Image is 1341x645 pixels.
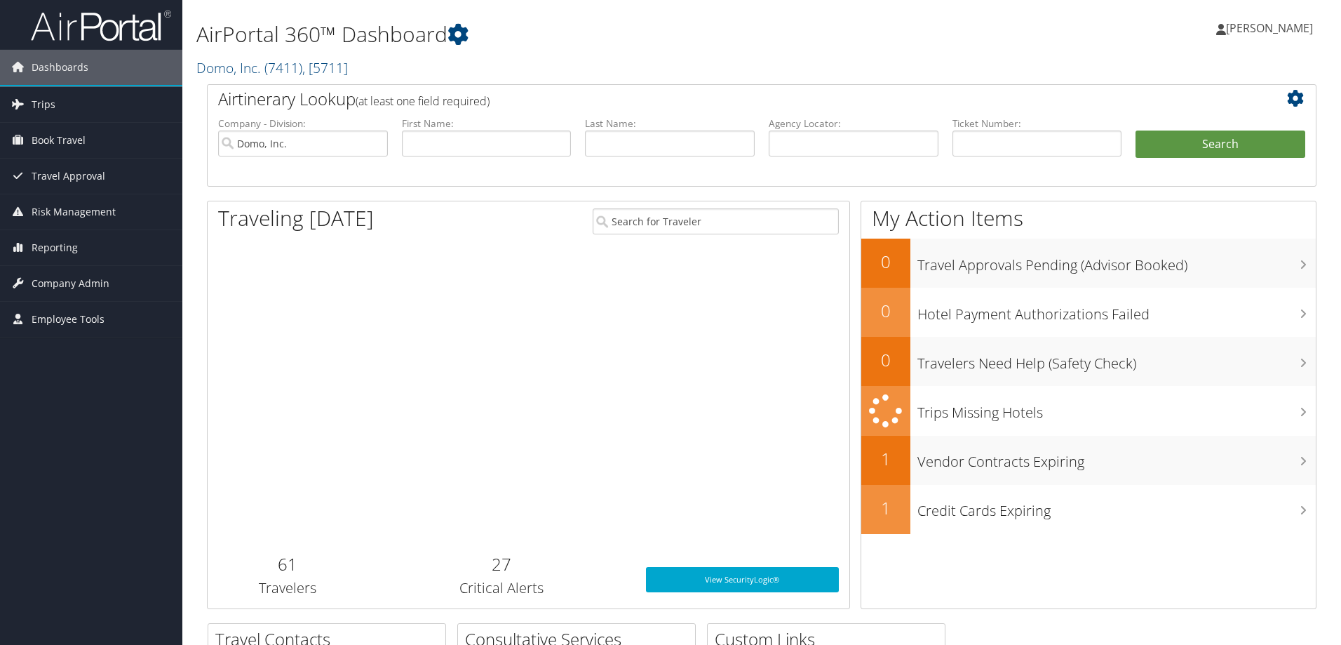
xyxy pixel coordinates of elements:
h3: Travel Approvals Pending (Advisor Booked) [917,248,1316,275]
a: [PERSON_NAME] [1216,7,1327,49]
h2: 61 [218,552,358,576]
h2: 0 [861,348,910,372]
span: (at least one field required) [356,93,490,109]
label: Last Name: [585,117,755,131]
h2: 1 [861,447,910,471]
a: Domo, Inc. [196,58,348,77]
h3: Trips Missing Hotels [917,396,1316,423]
h2: 0 [861,250,910,274]
span: Reporting [32,230,78,265]
h3: Credit Cards Expiring [917,494,1316,521]
span: Trips [32,87,55,122]
h3: Critical Alerts [379,578,625,598]
span: Employee Tools [32,302,105,337]
h1: AirPortal 360™ Dashboard [196,20,950,49]
a: View SecurityLogic® [646,567,839,592]
a: 1Credit Cards Expiring [861,485,1316,534]
h1: Traveling [DATE] [218,204,374,233]
label: Ticket Number: [952,117,1122,131]
span: Dashboards [32,50,88,85]
span: Company Admin [32,266,109,301]
h3: Travelers Need Help (Safety Check) [917,347,1316,373]
label: Agency Locator: [769,117,938,131]
h1: My Action Items [861,204,1316,233]
span: Travel Approval [32,159,105,194]
button: Search [1136,131,1305,159]
input: Search for Traveler [593,208,839,234]
span: Book Travel [32,123,86,158]
h2: 27 [379,552,625,576]
h2: Airtinerary Lookup [218,87,1213,111]
a: 1Vendor Contracts Expiring [861,436,1316,485]
span: Risk Management [32,194,116,230]
a: 0Hotel Payment Authorizations Failed [861,288,1316,337]
a: 0Travelers Need Help (Safety Check) [861,337,1316,386]
a: 0Travel Approvals Pending (Advisor Booked) [861,239,1316,288]
img: airportal-logo.png [31,9,171,42]
span: ( 7411 ) [264,58,302,77]
span: , [ 5711 ] [302,58,348,77]
label: Company - Division: [218,117,388,131]
h3: Travelers [218,578,358,598]
h2: 0 [861,299,910,323]
a: Trips Missing Hotels [861,386,1316,436]
label: First Name: [402,117,572,131]
span: [PERSON_NAME] [1226,20,1313,36]
h2: 1 [861,496,910,520]
h3: Hotel Payment Authorizations Failed [917,298,1316,324]
h3: Vendor Contracts Expiring [917,445,1316,472]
